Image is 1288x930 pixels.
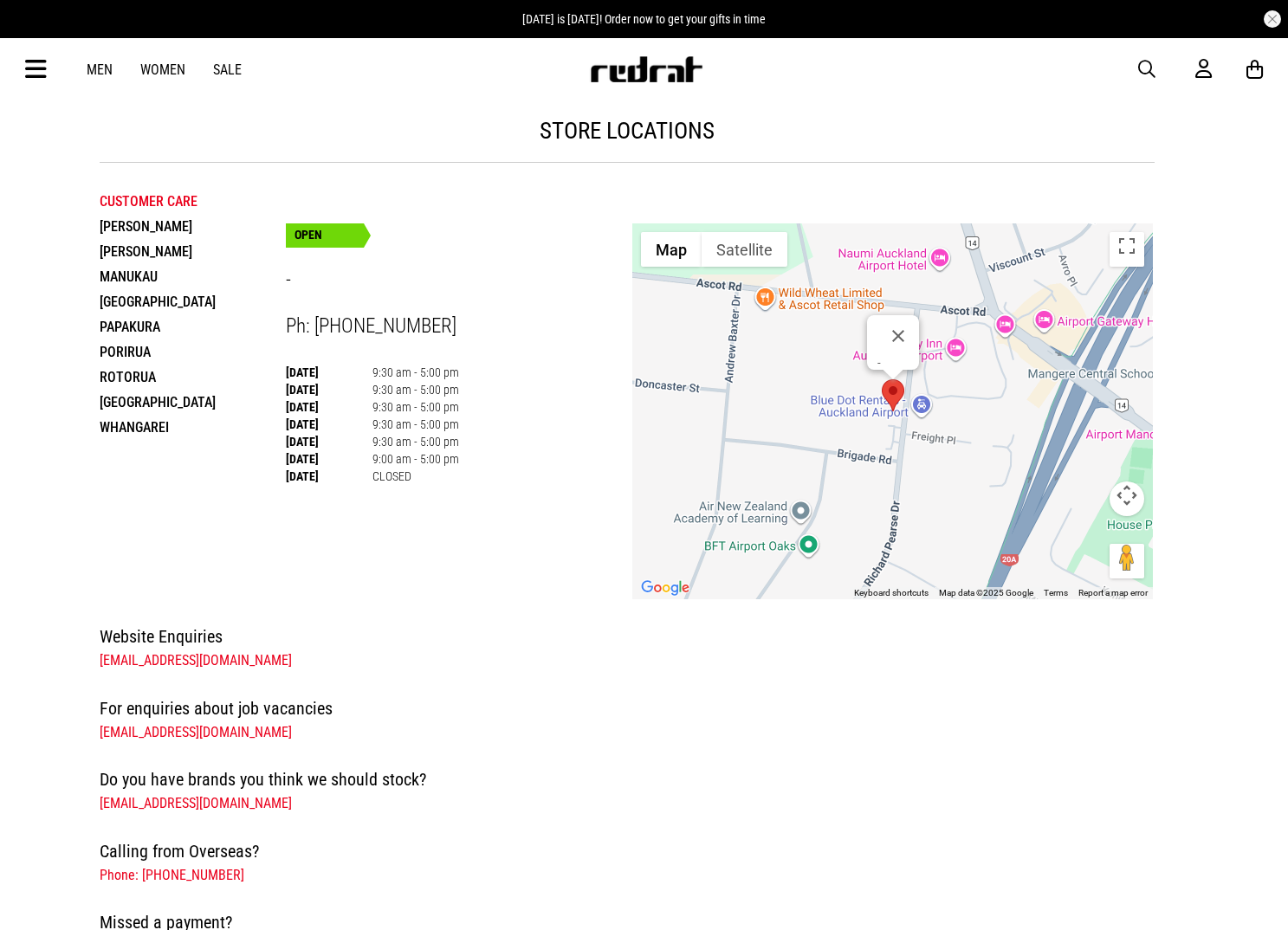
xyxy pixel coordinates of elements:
[286,416,372,433] th: [DATE]
[14,7,66,59] button: Open LiveChat chat widget
[877,357,919,370] div: -
[286,381,372,398] th: [DATE]
[100,117,1155,145] h1: store locations
[372,468,459,485] td: CLOSED
[854,587,929,599] button: Keyboard shortcuts
[286,364,372,381] th: [DATE]
[286,398,372,416] th: [DATE]
[702,232,787,267] button: Show satellite imagery
[286,223,364,248] div: OPEN
[100,795,292,811] a: [EMAIL_ADDRESS][DOMAIN_NAME]
[1044,588,1068,597] a: Terms (opens in new tab)
[100,214,286,239] li: [PERSON_NAME]
[372,381,459,398] td: 9:30 am - 5:00 pm
[1110,481,1144,516] button: Map camera controls
[100,724,292,740] a: [EMAIL_ADDRESS][DOMAIN_NAME]
[100,415,286,440] li: Whangarei
[100,339,286,365] li: Porirua
[213,61,242,78] a: Sale
[100,365,286,390] li: Rotorua
[372,433,459,450] td: 9:30 am - 5:00 pm
[939,588,1033,597] span: Map data ©2025 Google
[87,61,113,78] a: Men
[100,694,1155,722] h4: For enquiries about job vacancies
[100,652,292,668] a: [EMAIL_ADDRESS][DOMAIN_NAME]
[140,61,185,78] a: Women
[637,577,694,599] img: Google
[877,315,919,357] button: Close
[100,189,286,214] li: Customer Care
[100,239,286,264] li: [PERSON_NAME]
[100,837,1155,865] h4: Calling from Overseas?
[1078,588,1148,597] a: Report a map error
[100,264,286,289] li: Manukau
[100,314,286,339] li: Papakura
[286,433,372,450] th: [DATE]
[522,12,766,26] span: [DATE] is [DATE]! Order now to get your gifts in time
[1110,544,1144,578] button: Drag Pegman onto the map to open Street View
[372,450,459,468] td: 9:00 am - 5:00 pm
[641,232,702,267] button: Show street map
[100,289,286,314] li: [GEOGRAPHIC_DATA]
[372,364,459,381] td: 9:30 am - 5:00 pm
[637,577,694,599] a: Open this area in Google Maps (opens a new window)
[372,398,459,416] td: 9:30 am - 5:00 pm
[372,416,459,433] td: 9:30 am - 5:00 pm
[589,56,703,82] img: Redrat logo
[100,867,244,883] a: Phone: [PHONE_NUMBER]
[100,390,286,415] li: [GEOGRAPHIC_DATA]
[100,765,1155,793] h4: Do you have brands you think we should stock?
[286,468,372,485] th: [DATE]
[100,623,1155,650] h4: Website Enquiries
[286,314,456,338] span: Ph: [PHONE_NUMBER]
[286,268,633,294] h3: -
[1110,232,1144,267] button: Toggle fullscreen view
[286,450,372,468] th: [DATE]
